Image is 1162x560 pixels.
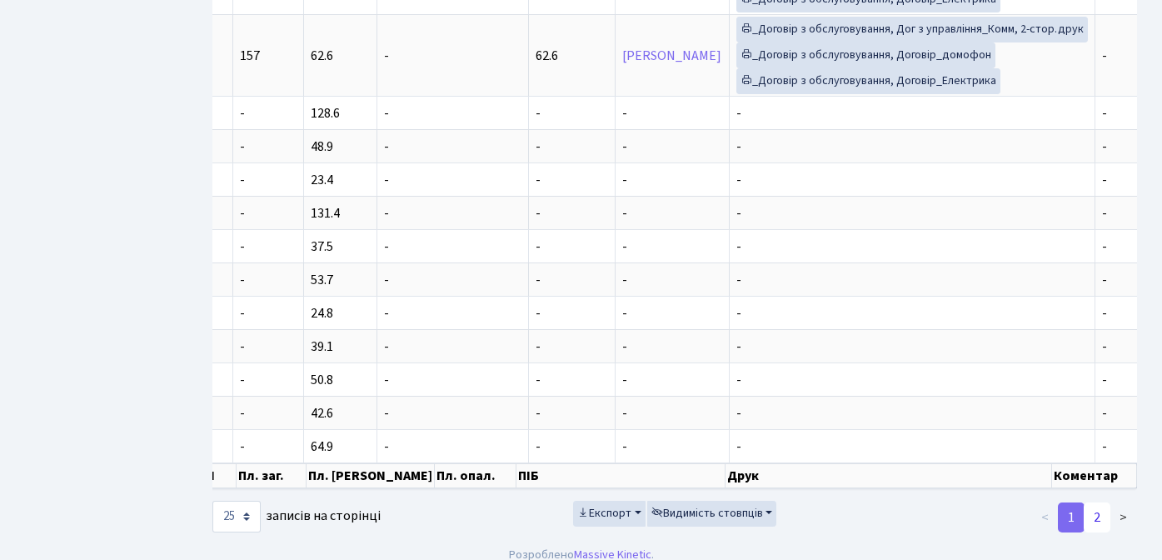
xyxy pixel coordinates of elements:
span: - [736,237,741,256]
a: [PERSON_NAME] [622,47,721,65]
span: - [240,204,245,222]
th: Пл. опал. [435,463,517,488]
span: - [1102,437,1107,456]
span: 62.6 [536,47,558,65]
span: - [384,371,389,389]
a: _Договір з обслуговування, Дог з управління_Комм, 2-стор.друк [736,17,1088,42]
span: - [240,104,245,122]
span: 37.5 [311,237,333,256]
span: - [240,371,245,389]
span: 64.9 [311,437,333,456]
span: - [1102,371,1107,389]
span: - [1102,137,1107,156]
span: - [622,304,627,322]
span: - [736,137,741,156]
span: - [736,337,741,356]
span: - [1102,304,1107,322]
span: 157 [240,47,260,65]
span: - [384,271,389,289]
span: - [1102,271,1107,289]
span: - [736,437,741,456]
span: - [240,171,245,189]
span: - [622,437,627,456]
span: - [240,437,245,456]
span: - [736,404,741,422]
button: Видимість стовпців [647,501,777,527]
span: - [1102,337,1107,356]
span: - [384,104,389,122]
span: - [1102,104,1107,122]
span: - [622,337,627,356]
span: - [736,271,741,289]
span: - [384,304,389,322]
span: - [1102,404,1107,422]
label: записів на сторінці [212,501,381,532]
span: - [536,171,541,189]
button: Експорт [573,501,646,527]
span: - [536,371,541,389]
span: - [240,304,245,322]
span: - [536,104,541,122]
span: - [536,304,541,322]
span: - [240,137,245,156]
span: - [536,437,541,456]
span: - [622,204,627,222]
span: - [622,137,627,156]
span: - [240,404,245,422]
th: ПІБ [516,463,726,488]
span: - [384,171,389,189]
span: - [384,437,389,456]
span: - [536,404,541,422]
span: - [240,337,245,356]
span: 131.4 [311,204,340,222]
span: 48.9 [311,137,333,156]
span: 53.7 [311,271,333,289]
th: Друк [726,463,1051,488]
span: - [622,237,627,256]
span: - [622,171,627,189]
span: - [240,271,245,289]
span: - [536,237,541,256]
span: - [1102,171,1107,189]
span: - [622,371,627,389]
span: - [736,371,741,389]
span: - [736,304,741,322]
span: - [536,337,541,356]
span: - [240,237,245,256]
th: Пл. [PERSON_NAME] [307,463,435,488]
a: _Договір з обслуговування, Договір_домофон [736,42,995,68]
th: Пл. заг. [237,463,307,488]
span: Видимість стовпців [651,505,763,522]
th: Коментар [1052,463,1137,488]
span: - [536,137,541,156]
span: - [622,271,627,289]
span: - [622,104,627,122]
span: - [1102,237,1107,256]
span: - [1102,47,1107,65]
span: 24.8 [311,304,333,322]
span: - [384,47,389,65]
a: _Договір з обслуговування, Договір_Електрика [736,68,1000,94]
a: > [1110,502,1137,532]
span: - [736,204,741,222]
span: - [736,104,741,122]
span: Експорт [577,505,631,522]
span: 39.1 [311,337,333,356]
span: 42.6 [311,404,333,422]
select: записів на сторінці [212,501,261,532]
span: - [1102,204,1107,222]
span: - [384,204,389,222]
span: 23.4 [311,171,333,189]
a: 2 [1084,502,1110,532]
span: - [384,137,389,156]
span: - [384,237,389,256]
span: 50.8 [311,371,333,389]
a: 1 [1058,502,1085,532]
span: - [536,204,541,222]
span: 62.6 [311,47,333,65]
span: - [536,271,541,289]
span: - [384,404,389,422]
span: - [384,337,389,356]
span: 128.6 [311,104,340,122]
span: - [736,171,741,189]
